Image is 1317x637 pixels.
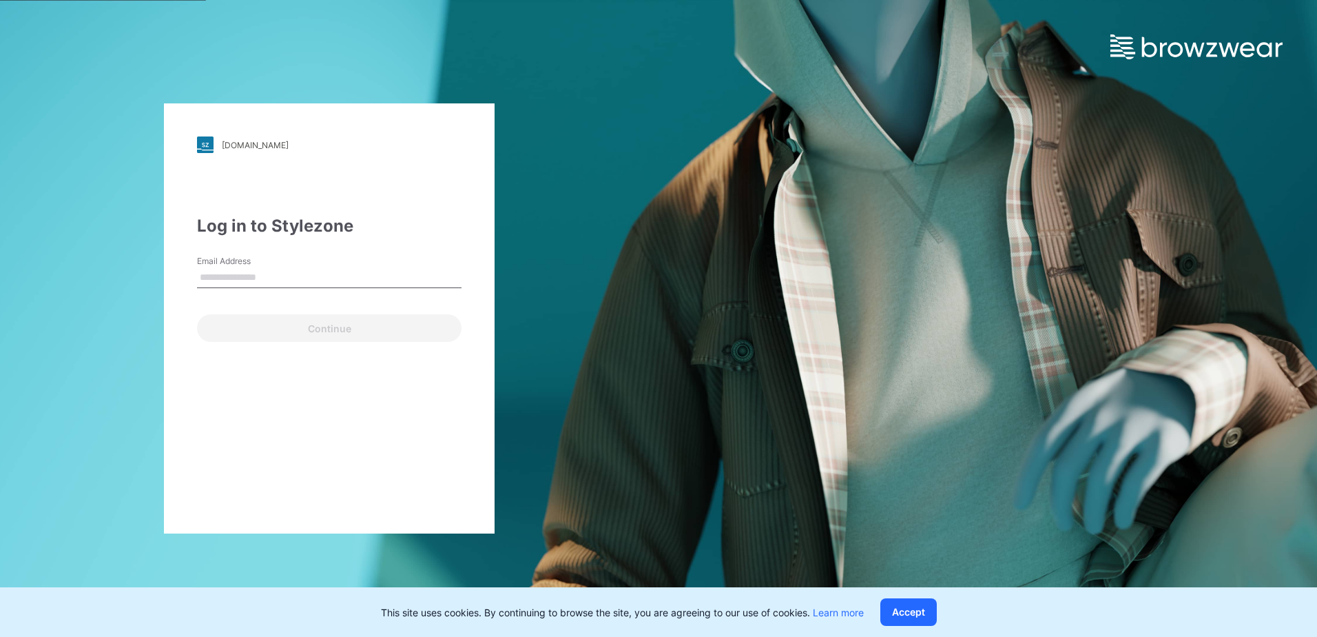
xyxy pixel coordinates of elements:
[197,136,214,153] img: stylezone-logo.562084cfcfab977791bfbf7441f1a819.svg
[222,140,289,150] div: [DOMAIN_NAME]
[813,607,864,618] a: Learn more
[197,255,293,267] label: Email Address
[197,214,462,239] div: Log in to Stylezone
[880,598,937,626] button: Accept
[1110,34,1283,59] img: browzwear-logo.e42bd6dac1945053ebaf764b6aa21510.svg
[381,605,864,620] p: This site uses cookies. By continuing to browse the site, you are agreeing to our use of cookies.
[197,136,462,153] a: [DOMAIN_NAME]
